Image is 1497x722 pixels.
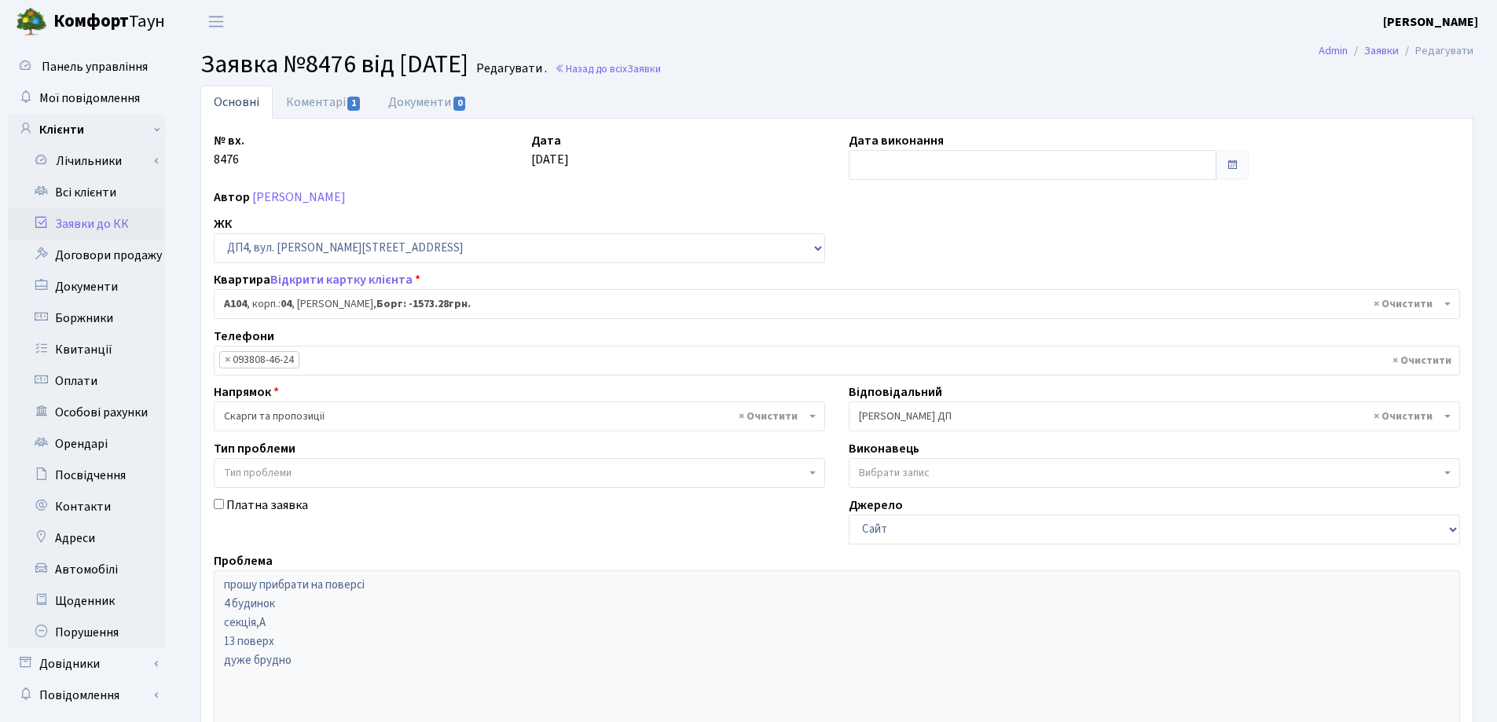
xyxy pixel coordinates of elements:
[859,409,1440,424] span: Сомова О.П. ДП
[214,214,232,233] label: ЖК
[473,61,547,76] small: Редагувати .
[849,439,919,458] label: Виконавець
[1374,296,1433,312] span: Видалити всі елементи
[214,401,825,431] span: Скарги та пропозиції
[224,409,805,424] span: Скарги та пропозиції
[53,9,129,34] b: Комфорт
[8,397,165,428] a: Особові рахунки
[8,114,165,145] a: Клієнти
[214,131,244,150] label: № вх.
[42,58,148,75] span: Панель управління
[202,131,519,180] div: 8476
[8,648,165,680] a: Довідники
[849,131,944,150] label: Дата виконання
[225,352,230,368] span: ×
[376,296,471,312] b: Борг: -1573.28грн.
[8,82,165,114] a: Мої повідомлення
[8,208,165,240] a: Заявки до КК
[281,296,292,312] b: 04
[739,409,798,424] span: Видалити всі елементи
[214,289,1460,319] span: <b>А104</b>, корп.: <b>04</b>, Заблоцька Анна Юріївна, <b>Борг: -1573.28грн.</b>
[8,680,165,711] a: Повідомлення
[859,465,930,481] span: Вибрати запис
[273,86,375,119] a: Коментарі
[270,271,413,288] a: Відкрити картку клієнта
[8,51,165,82] a: Панель управління
[18,145,165,177] a: Лічильники
[1295,35,1497,68] nav: breadcrumb
[1364,42,1399,59] a: Заявки
[214,188,250,207] label: Автор
[531,131,561,150] label: Дата
[1319,42,1348,59] a: Admin
[214,327,274,346] label: Телефони
[8,334,165,365] a: Квитанції
[224,465,292,481] span: Тип проблеми
[347,97,360,111] span: 1
[39,90,140,107] span: Мої повідомлення
[8,240,165,271] a: Договори продажу
[8,522,165,554] a: Адреси
[224,296,247,312] b: А104
[555,61,661,76] a: Назад до всіхЗаявки
[1383,13,1478,31] a: [PERSON_NAME]
[8,585,165,617] a: Щоденник
[226,496,308,515] label: Платна заявка
[8,460,165,491] a: Посвідчення
[214,383,279,401] label: Напрямок
[252,189,346,206] a: [PERSON_NAME]
[627,61,661,76] span: Заявки
[849,383,942,401] label: Відповідальний
[214,552,273,570] label: Проблема
[8,365,165,397] a: Оплати
[8,617,165,648] a: Порушення
[8,554,165,585] a: Автомобілі
[200,46,468,82] span: Заявка №8476 від [DATE]
[214,439,295,458] label: Тип проблеми
[1392,353,1451,368] span: Видалити всі елементи
[519,131,837,180] div: [DATE]
[219,351,299,368] li: 093808-46-24
[849,496,903,515] label: Джерело
[1399,42,1473,60] li: Редагувати
[8,428,165,460] a: Орендарі
[8,302,165,334] a: Боржники
[16,6,47,38] img: logo.png
[214,270,420,289] label: Квартира
[53,9,165,35] span: Таун
[453,97,466,111] span: 0
[196,9,236,35] button: Переключити навігацію
[849,401,1460,431] span: Сомова О.П. ДП
[8,271,165,302] a: Документи
[8,491,165,522] a: Контакти
[1374,409,1433,424] span: Видалити всі елементи
[8,177,165,208] a: Всі клієнти
[375,86,480,119] a: Документи
[200,86,273,119] a: Основні
[224,296,1440,312] span: <b>А104</b>, корп.: <b>04</b>, Заблоцька Анна Юріївна, <b>Борг: -1573.28грн.</b>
